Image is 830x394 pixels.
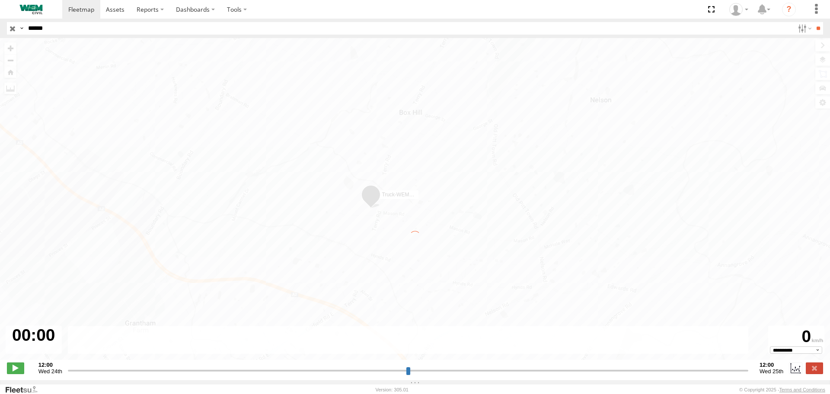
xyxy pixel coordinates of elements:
[5,385,45,394] a: Visit our Website
[18,22,25,35] label: Search Query
[806,362,823,374] label: Close
[760,362,783,368] strong: 12:00
[739,387,825,392] div: © Copyright 2025 -
[9,5,54,14] img: WEMCivilLogo.svg
[795,22,813,35] label: Search Filter Options
[726,3,751,16] div: Robert Towne
[760,368,783,375] span: Wed 25th
[376,387,409,392] div: Version: 305.01
[769,327,823,346] div: 0
[38,362,62,368] strong: 12:00
[782,3,796,16] i: ?
[779,387,825,392] a: Terms and Conditions
[38,368,62,375] span: Wed 24th
[7,362,24,374] label: Play/Stop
